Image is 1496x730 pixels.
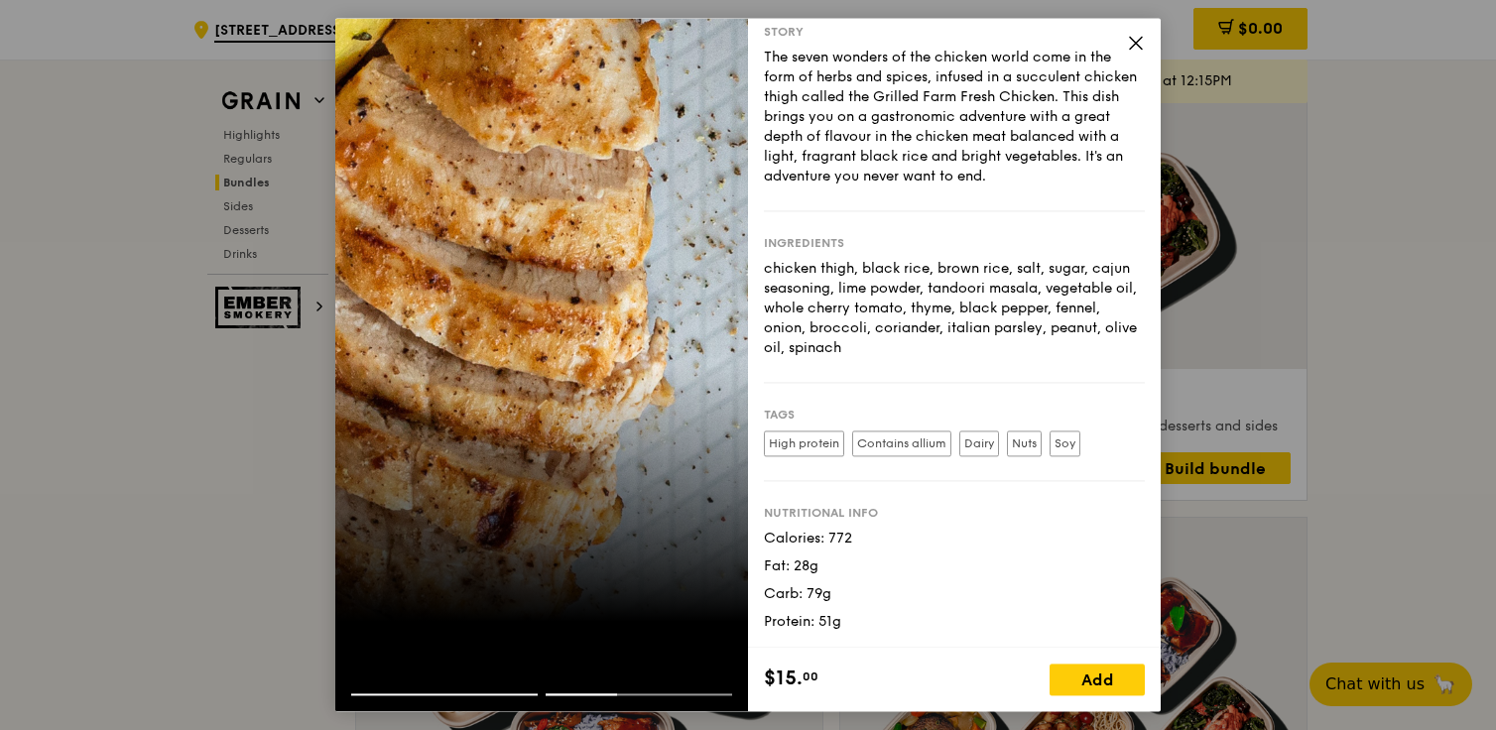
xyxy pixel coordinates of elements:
[764,24,1145,40] div: Story
[764,612,1145,632] div: Protein: 51g
[764,505,1145,521] div: Nutritional info
[764,584,1145,604] div: Carb: 79g
[764,665,803,694] span: $15.
[803,669,818,685] span: 00
[1050,430,1080,456] label: Soy
[764,259,1145,358] div: chicken thigh, black rice, brown rice, salt, sugar, cajun seasoning, lime powder, tandoori masala...
[959,430,999,456] label: Dairy
[764,556,1145,576] div: Fat: 28g
[764,529,1145,548] div: Calories: 772
[764,430,844,456] label: High protein
[764,407,1145,423] div: Tags
[1050,665,1145,696] div: Add
[764,48,1145,186] div: The seven wonders of the chicken world come in the form of herbs and spices, infused in a succule...
[764,235,1145,251] div: Ingredients
[1007,430,1042,456] label: Nuts
[852,430,951,456] label: Contains allium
